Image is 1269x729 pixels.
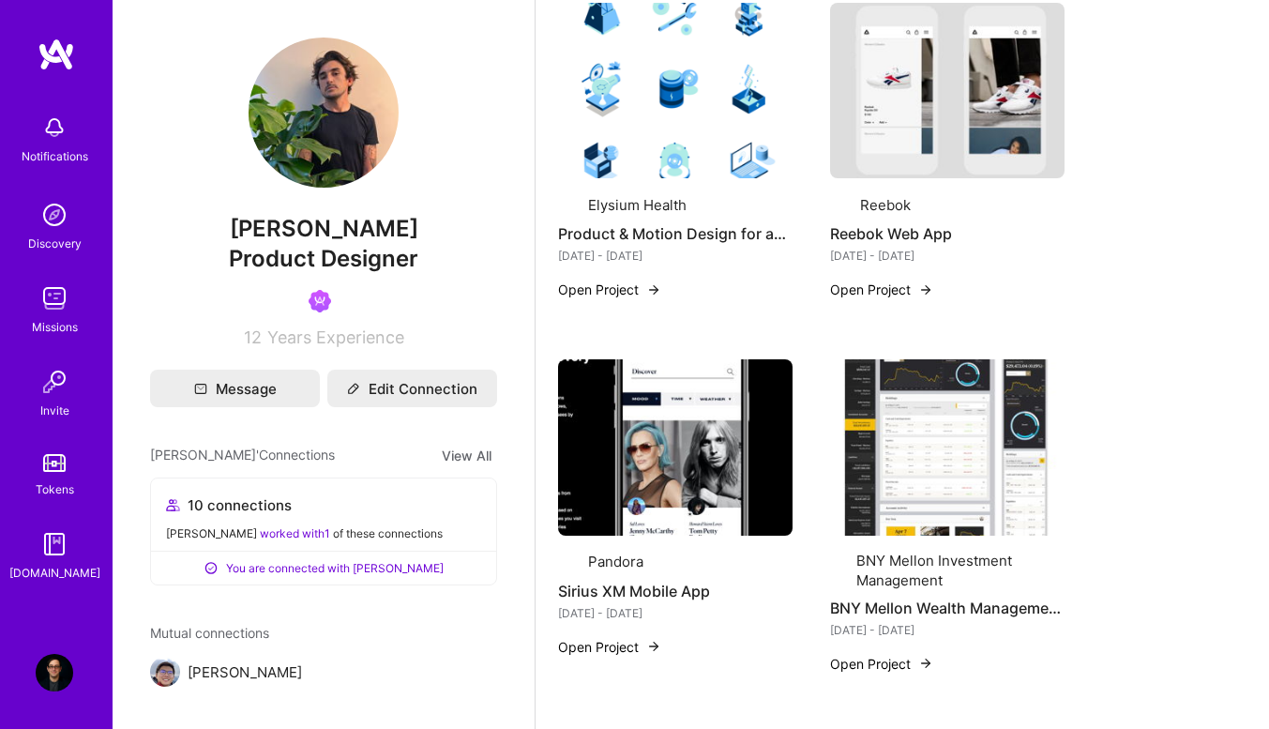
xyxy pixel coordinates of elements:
button: Open Project [558,280,661,299]
img: arrow-right [918,282,933,297]
img: bell [36,109,73,146]
h4: Product & Motion Design for an E-Commerce Responsive Website [558,221,793,246]
i: icon ConnectedPositive [204,561,219,576]
i: icon Mail [194,382,207,395]
img: tokens [43,454,66,472]
div: Invite [40,401,69,420]
img: User Avatar [249,38,399,188]
button: Open Project [830,654,933,674]
img: avatar [459,494,481,516]
span: worked with 1 [260,526,330,540]
i: icon Collaborator [166,498,180,512]
span: Mutual connections [150,623,497,643]
img: avatar [414,494,436,516]
img: logo [38,38,75,71]
span: [PERSON_NAME] [150,215,497,243]
h4: BNY Mellon Wealth Management Web App [830,596,1065,620]
button: Open Project [558,637,661,657]
img: Product & Motion Design for an E-Commerce Responsive Website [558,3,793,179]
img: arrow-right [646,639,661,654]
span: You are connected with [PERSON_NAME] [226,558,444,578]
img: Company logo [558,193,581,216]
div: [DATE] - [DATE] [558,603,793,623]
img: guide book [36,525,73,563]
button: Open Project [830,280,933,299]
button: View All [436,445,497,466]
a: User Avatar [31,654,78,691]
div: [DATE] - [DATE] [830,620,1065,640]
div: Notifications [22,146,88,166]
div: Reebok [860,195,911,215]
h4: Reebok Web App [830,221,1065,246]
img: Reebok Web App [830,3,1065,179]
img: teamwork [36,280,73,317]
button: Edit Connection [327,370,497,407]
div: Pandora [588,552,643,571]
div: [DATE] - [DATE] [830,246,1065,266]
img: Invite [36,363,73,401]
img: Company logo [830,559,849,582]
i: icon Edit [347,382,360,395]
img: arrow-right [918,656,933,671]
img: BNY Mellon Wealth Management Web App [830,359,1065,536]
div: [DATE] - [DATE] [558,246,793,266]
div: Discovery [28,234,82,253]
span: [PERSON_NAME]' Connections [150,445,335,466]
div: BNY Mellon Investment Management [856,551,1065,590]
div: Tokens [36,479,74,499]
h4: Sirius XM Mobile App [558,579,793,603]
span: 10 connections [188,495,292,515]
img: Been on Mission [309,290,331,312]
button: 10 connectionsavataravataravataravatar[PERSON_NAME] worked with1 of these connectionsYou are conn... [150,478,497,585]
span: Years Experience [267,327,404,347]
span: 12 [244,327,262,347]
img: Jeffrey Park [150,657,180,687]
img: discovery [36,196,73,234]
img: arrow-right [646,282,661,297]
span: Product Designer [229,245,418,272]
img: avatar [444,494,466,516]
img: Company logo [558,551,581,573]
div: [DOMAIN_NAME] [9,563,100,583]
img: Sirius XM Mobile App [558,359,793,536]
img: User Avatar [36,654,73,691]
img: Company logo [830,193,853,216]
button: Message [150,370,320,407]
div: Elysium Health [588,195,687,215]
span: [PERSON_NAME] [188,662,302,682]
img: avatar [429,494,451,516]
div: [PERSON_NAME] of these connections [166,524,481,543]
div: Missions [32,317,78,337]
